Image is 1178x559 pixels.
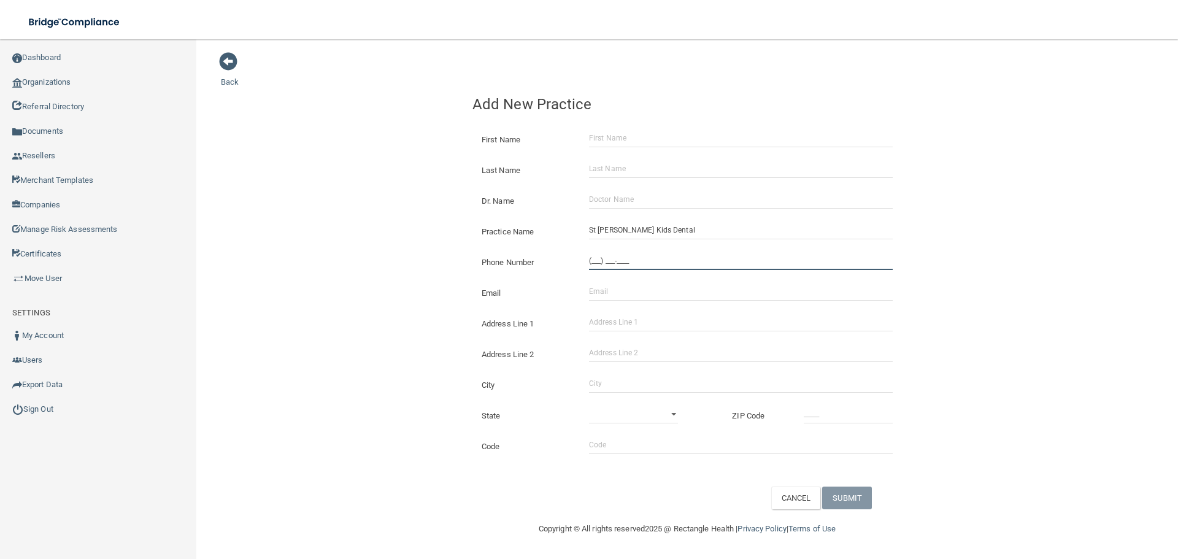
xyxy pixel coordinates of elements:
[589,313,893,331] input: Address Line 1
[472,163,580,178] label: Last Name
[771,487,821,509] button: CANCEL
[589,160,893,178] input: Last Name
[589,344,893,362] input: Address Line 2
[472,378,580,393] label: City
[12,404,23,415] img: ic_power_dark.7ecde6b1.png
[589,282,893,301] input: Email
[472,133,580,147] label: First Name
[472,286,580,301] label: Email
[472,96,902,112] h4: Add New Practice
[723,409,795,423] label: ZIP Code
[12,272,25,285] img: briefcase.64adab9b.png
[12,380,22,390] img: icon-export.b9366987.png
[463,509,911,549] div: Copyright © All rights reserved 2025 @ Rectangle Health | |
[18,10,131,35] img: bridge_compliance_login_screen.278c3ca4.svg
[12,331,22,341] img: ic_user_dark.df1a06c3.png
[12,127,22,137] img: icon-documents.8dae5593.png
[788,524,836,533] a: Terms of Use
[472,409,580,423] label: State
[737,524,786,533] a: Privacy Policy
[589,221,893,239] input: Practice Name
[472,225,580,239] label: Practice Name
[472,347,580,362] label: Address Line 2
[804,405,893,423] input: _____
[822,487,872,509] button: SUBMIT
[589,129,893,147] input: First Name
[472,317,580,331] label: Address Line 1
[472,255,580,270] label: Phone Number
[472,194,580,209] label: Dr. Name
[589,374,893,393] input: City
[12,355,22,365] img: icon-users.e205127d.png
[12,306,50,320] label: SETTINGS
[589,436,893,454] input: Code
[12,53,22,63] img: ic_dashboard_dark.d01f4a41.png
[472,439,580,454] label: Code
[221,63,239,87] a: Back
[589,190,893,209] input: Doctor Name
[12,152,22,161] img: ic_reseller.de258add.png
[12,78,22,88] img: organization-icon.f8decf85.png
[589,252,893,270] input: (___) ___-____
